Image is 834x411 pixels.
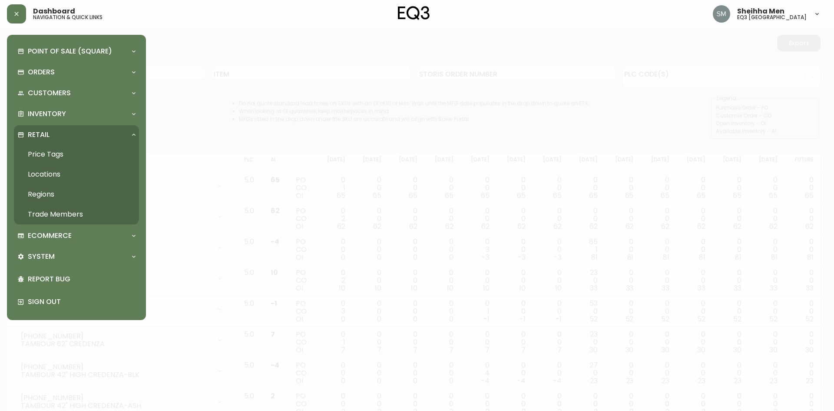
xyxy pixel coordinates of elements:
a: Price Tags [14,144,139,164]
img: logo [398,6,430,20]
div: Orders [14,63,139,82]
a: Locations [14,164,139,184]
div: Retail [14,125,139,144]
div: Point of Sale (Square) [14,42,139,61]
p: Point of Sale (Square) [28,47,112,56]
div: Inventory [14,104,139,124]
p: Sign Out [28,297,136,307]
p: Retail [28,130,50,140]
p: Report Bug [28,274,136,284]
p: Orders [28,67,55,77]
div: System [14,247,139,266]
div: Ecommerce [14,226,139,245]
div: Customers [14,84,139,103]
p: Customers [28,88,71,98]
p: System [28,252,55,261]
span: Dashboard [33,8,75,15]
p: Inventory [28,109,66,119]
div: Report Bug [14,268,139,291]
h5: navigation & quick links [33,15,103,20]
div: Sign Out [14,291,139,313]
p: Ecommerce [28,231,72,241]
img: cfa6f7b0e1fd34ea0d7b164297c1067f [713,5,730,23]
h5: eq3 [GEOGRAPHIC_DATA] [737,15,807,20]
span: Sheihha Men [737,8,784,15]
a: Trade Members [14,204,139,224]
a: Regions [14,184,139,204]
